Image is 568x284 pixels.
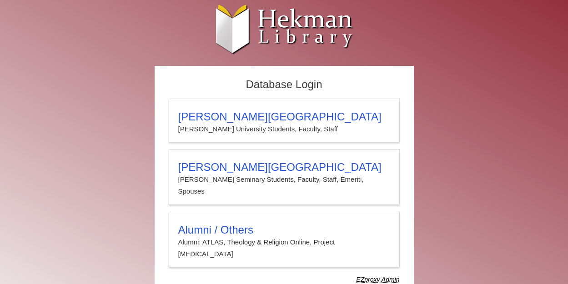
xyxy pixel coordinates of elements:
[178,224,390,260] summary: Alumni / OthersAlumni: ATLAS, Theology & Religion Online, Project [MEDICAL_DATA]
[178,174,390,198] p: [PERSON_NAME] Seminary Students, Faculty, Staff, Emeriti, Spouses
[178,236,390,260] p: Alumni: ATLAS, Theology & Religion Online, Project [MEDICAL_DATA]
[169,149,400,205] a: [PERSON_NAME][GEOGRAPHIC_DATA][PERSON_NAME] Seminary Students, Faculty, Staff, Emeriti, Spouses
[178,224,390,236] h3: Alumni / Others
[178,123,390,135] p: [PERSON_NAME] University Students, Faculty, Staff
[178,161,390,174] h3: [PERSON_NAME][GEOGRAPHIC_DATA]
[169,99,400,142] a: [PERSON_NAME][GEOGRAPHIC_DATA][PERSON_NAME] University Students, Faculty, Staff
[178,110,390,123] h3: [PERSON_NAME][GEOGRAPHIC_DATA]
[356,276,399,283] dfn: Use Alumni login
[164,75,404,94] h2: Database Login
